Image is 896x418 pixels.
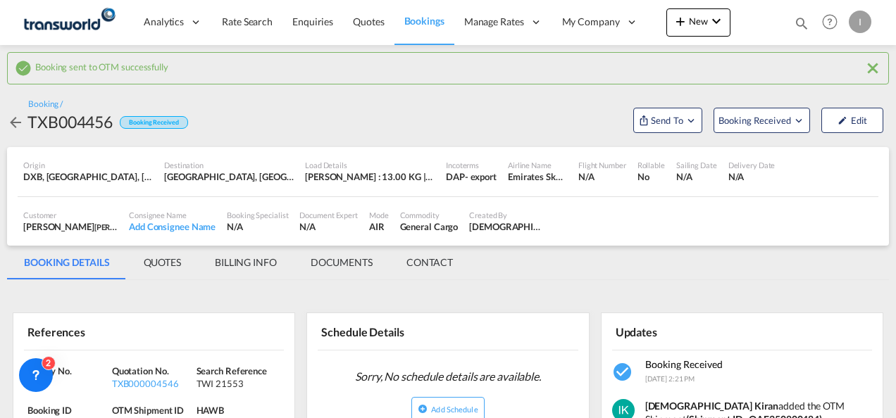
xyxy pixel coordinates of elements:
div: N/A [728,170,776,183]
div: References [24,319,151,343]
div: icon-arrow-left [7,110,27,133]
span: Send To [649,113,685,127]
div: N/A [27,377,108,390]
div: Flight Number [578,160,626,170]
md-tab-item: CONTACT [390,246,470,279]
div: Delivery Date [728,160,776,170]
div: Created By [469,210,542,220]
md-icon: icon-checkbox-marked-circle [612,361,635,384]
div: Airline Name [508,160,567,170]
div: Consignee Name [129,210,216,220]
span: Inquiry No. [27,365,72,376]
div: AIR [369,220,389,233]
span: Search Reference [197,365,267,376]
span: Quotation No. [112,365,169,376]
md-icon: icon-plus-circle [418,404,428,414]
div: Sailing Date [676,160,717,170]
md-icon: icon-pencil [838,115,847,125]
span: Bookings [404,15,444,27]
div: - export [465,170,497,183]
span: Rate Search [222,15,273,27]
img: f753ae806dec11f0841701cdfdf085c0.png [21,6,116,38]
div: N/A [676,170,717,183]
div: [PERSON_NAME] : 13.00 KG | Volumetric Wt : 100.00 KG | Chargeable Wt : 100.00 KG [305,170,435,183]
div: OSL, Oslo Gardermoen, Oslo, Norway, Northern Europe, Europe [164,170,294,183]
md-icon: icon-close [864,60,881,77]
div: Rollable [637,160,665,170]
md-icon: icon-magnify [794,15,809,31]
span: [PERSON_NAME] OILFIELD TECHNOLOGY FZE [94,221,255,232]
md-icon: icon-arrow-left [7,114,24,131]
div: DXB, Dubai International, Dubai, United Arab Emirates, Middle East, Middle East [23,170,153,183]
div: Load Details [305,160,435,170]
div: Origin [23,160,153,170]
div: Document Expert [299,210,358,220]
span: Help [818,10,842,34]
div: Mode [369,210,389,220]
md-tab-item: BILLING INFO [198,246,294,279]
span: Booking Received [645,358,723,370]
span: Analytics [144,15,184,29]
md-tab-item: BOOKING DETAILS [7,246,127,279]
div: Schedule Details [318,319,445,343]
strong: [DEMOGRAPHIC_DATA] Kiran [645,400,779,412]
span: Manage Rates [464,15,524,29]
div: Destination [164,160,294,170]
div: TWI 21553 [197,377,278,390]
div: Updates [612,319,740,343]
div: General Cargo [400,220,459,233]
div: Irishi Kiran [469,220,542,233]
md-pagination-wrapper: Use the left and right arrow keys to navigate between tabs [7,246,470,279]
span: Booking ID [27,405,72,416]
span: Enquiries [292,15,333,27]
div: Booking Specialist [227,210,288,220]
span: OTM Shipment ID [112,405,185,416]
div: Booking Received [120,116,187,129]
div: TXB004456 [27,110,113,133]
button: Open demo menu [633,108,702,133]
md-icon: icon-plus 400-fg [672,13,689,30]
div: I [849,11,871,33]
span: Quotes [353,15,384,27]
div: N/A [578,170,626,183]
md-icon: icon-checkbox-marked-circle [15,60,32,77]
md-icon: icon-chevron-down [708,13,725,30]
div: Emirates SkyCargo [508,170,567,183]
div: No [637,170,665,183]
span: [DATE] 2:21 PM [645,374,695,383]
div: Commodity [400,210,459,220]
div: TXB000004546 [112,377,193,390]
div: Customer [23,210,118,220]
button: Open demo menu [714,108,810,133]
div: Incoterms [446,160,497,170]
span: Booking Received [718,113,792,127]
div: N/A [299,220,358,233]
span: Add Schedule [431,405,478,414]
div: Booking / [28,99,63,110]
span: Sorry, No schedule details are available. [349,363,547,390]
span: My Company [562,15,620,29]
md-tab-item: QUOTES [127,246,198,279]
span: New [672,15,725,27]
div: icon-magnify [794,15,809,37]
md-tab-item: DOCUMENTS [294,246,390,279]
div: Help [818,10,849,35]
div: Add Consignee Name [129,220,216,233]
span: Booking sent to OTM successfully [35,58,168,72]
button: icon-plus 400-fgNewicon-chevron-down [666,8,730,37]
div: N/A [227,220,288,233]
div: [PERSON_NAME] [23,220,118,233]
div: DAP [446,170,465,183]
span: HAWB [197,405,225,416]
button: icon-pencilEdit [821,108,883,133]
